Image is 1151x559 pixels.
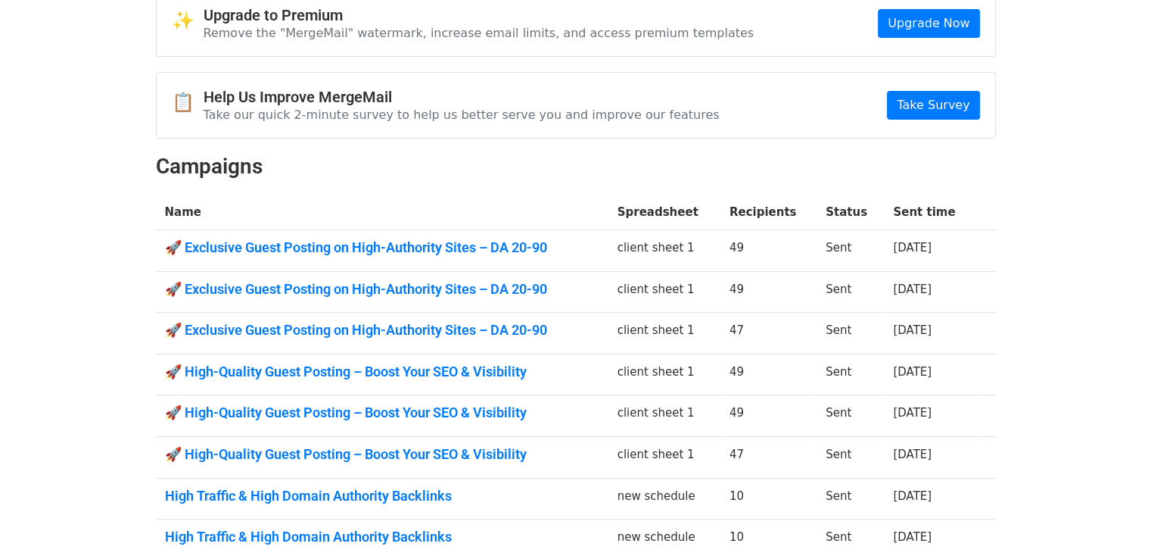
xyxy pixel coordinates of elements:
[608,437,720,479] td: client sheet 1
[817,437,884,479] td: Sent
[817,478,884,520] td: Sent
[608,354,720,395] td: client sheet 1
[720,354,817,395] td: 49
[1075,486,1151,559] iframe: Chat Widget
[608,271,720,313] td: client sheet 1
[720,271,817,313] td: 49
[608,313,720,354] td: client sheet 1
[172,10,204,32] span: ✨
[817,195,884,230] th: Status
[608,395,720,437] td: client sheet 1
[887,91,979,120] a: Take Survey
[165,488,599,504] a: High Traffic & High Domain Authority Backlinks
[893,489,932,503] a: [DATE]
[608,195,720,230] th: Spreadsheet
[204,6,754,24] h4: Upgrade to Premium
[878,9,979,38] a: Upgrade Now
[893,283,932,296] a: [DATE]
[156,195,608,230] th: Name
[720,230,817,272] td: 49
[893,323,932,337] a: [DATE]
[204,88,720,106] h4: Help Us Improve MergeMail
[893,406,932,420] a: [DATE]
[204,107,720,123] p: Take our quick 2-minute survey to help us better serve you and improve our features
[172,92,204,114] span: 📋
[165,322,599,339] a: 🚀 Exclusive Guest Posting on High-Authority Sites – DA 20-90
[893,241,932,255] a: [DATE]
[165,239,599,256] a: 🚀 Exclusive Guest Posting on High-Authority Sites – DA 20-90
[720,395,817,437] td: 49
[204,25,754,41] p: Remove the "MergeMail" watermark, increase email limits, and access premium templates
[893,365,932,379] a: [DATE]
[893,530,932,544] a: [DATE]
[720,195,817,230] th: Recipients
[156,154,996,180] h2: Campaigns
[165,529,599,545] a: High Traffic & High Domain Authority Backlinks
[817,230,884,272] td: Sent
[608,478,720,520] td: new schedule
[720,478,817,520] td: 10
[608,230,720,272] td: client sheet 1
[720,437,817,479] td: 47
[165,404,599,421] a: 🚀 High-Quality Guest Posting – Boost Your SEO & Visibility
[817,395,884,437] td: Sent
[720,313,817,354] td: 47
[817,271,884,313] td: Sent
[165,446,599,463] a: 🚀 High-Quality Guest Posting – Boost Your SEO & Visibility
[817,354,884,395] td: Sent
[884,195,975,230] th: Sent time
[165,364,599,380] a: 🚀 High-Quality Guest Posting – Boost Your SEO & Visibility
[165,281,599,298] a: 🚀 Exclusive Guest Posting on High-Authority Sites – DA 20-90
[817,313,884,354] td: Sent
[893,448,932,461] a: [DATE]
